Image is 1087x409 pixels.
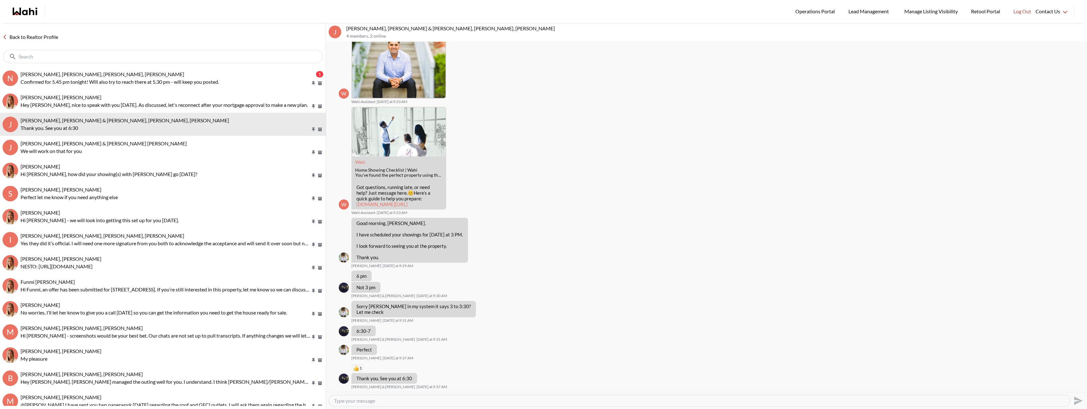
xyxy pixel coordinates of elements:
button: Pin [311,196,316,201]
button: Pin [311,104,316,109]
p: 4 members , 2 online [346,34,1084,39]
span: [PERSON_NAME], [PERSON_NAME] [21,94,101,100]
img: J [339,283,349,293]
span: [PERSON_NAME], [PERSON_NAME] [21,186,101,192]
div: Efrem Abraham, Michelle [3,255,18,271]
a: Wahi homepage [13,8,37,15]
p: 6:30-7 [356,328,371,334]
button: Pin [311,288,316,294]
span: [PERSON_NAME] [21,210,60,216]
p: I look forward to seeing you at the property. [356,243,463,249]
div: Ritu Gill, Michelle [3,163,18,178]
img: J [339,326,349,336]
p: Hi Funmi, an offer has been submitted for [STREET_ADDRESS]. If you’re still interested in this pr... [21,286,311,293]
span: Wahi Assistant [351,99,375,104]
span: [PERSON_NAME] [351,318,381,323]
div: Rohit Duggal [339,253,349,263]
div: J [3,117,18,132]
a: Attachment [355,159,365,165]
button: Archive [317,265,323,271]
button: Pin [311,357,316,363]
p: Hey [PERSON_NAME]. [PERSON_NAME] managed the outing well for you. I understand. I think [PERSON_N... [21,378,311,386]
img: R [339,307,349,317]
div: Jason & Lauryn Vaz-Brown [339,374,349,384]
div: Jason & Lauryn Vaz-Brown [339,326,349,336]
button: Archive [317,381,323,386]
p: We will work on that for you [21,147,311,155]
img: R [3,163,18,178]
button: Archive [317,196,323,201]
button: Pin [311,265,316,271]
time: 2025-08-20T13:31:28.927Z [383,318,413,323]
button: Archive [317,219,323,224]
p: Hi [PERSON_NAME] - screenshots would be your best bet. Our chats are not set up to pull transcrip... [21,332,311,339]
button: Archive [317,127,323,132]
p: I have scheduled your showings for [DATE] at 3 PM. [356,232,463,237]
time: 2025-08-20T13:37:56.002Z [416,384,447,389]
div: I [3,232,18,247]
span: Manage Listing Visibility [902,7,960,15]
span: [PERSON_NAME] [21,163,60,169]
textarea: Type your message [334,398,1065,404]
div: Funmi Nowocien, Michelle [3,278,18,294]
p: Hi [PERSON_NAME] - we will look into getting this set up for you [DATE]. [21,217,311,224]
div: 1 [316,71,323,77]
button: Archive [317,150,323,155]
button: Archive [317,104,323,109]
button: Archive [317,404,323,409]
p: Hi [PERSON_NAME], how did your showing(s) with [PERSON_NAME] go [DATE]? [21,170,311,178]
div: Sachinkumar Mali, Michelle [3,347,18,363]
button: Pin [311,334,316,340]
button: Archive [317,311,323,317]
button: Send [1070,394,1084,408]
span: [PERSON_NAME], [PERSON_NAME] [21,348,101,354]
p: Perfect let me know if you need anything else [21,193,311,201]
div: Hazel Angeles, Michelle [3,94,18,109]
div: J [3,140,18,155]
button: Archive [317,334,323,340]
a: [DOMAIN_NAME][URL] [356,201,408,207]
p: Thank you. See you at 6:30 [356,375,412,381]
p: Thank you. [356,254,463,260]
p: My pleasure [21,355,311,363]
input: Search [19,53,308,60]
span: Operations Portal [795,7,837,15]
time: 2025-08-20T13:31:41.374Z [416,337,447,342]
img: R [339,253,349,263]
span: Lead Management [848,7,891,15]
img: R [339,345,349,355]
div: Reaction list [351,363,420,373]
button: Pin [311,404,316,409]
time: 2025-08-20T13:29:15.749Z [383,263,413,268]
div: Tadia Hines, Michelle [3,301,18,317]
time: 2025-08-20T13:30:02.592Z [416,293,447,298]
div: W [339,199,349,210]
button: Pin [311,173,316,178]
div: S [3,186,18,201]
p: Good morning, [PERSON_NAME]. [356,220,463,226]
span: [PERSON_NAME], [PERSON_NAME], [PERSON_NAME], [PERSON_NAME] [21,233,184,239]
div: B [3,370,18,386]
span: Wahi Assistant [351,210,375,215]
button: Reactions: like [353,366,362,371]
p: Got questions, running late, or need help? Just message here. Here’s a quick guide to help you pr... [356,184,441,207]
span: Log Out [1013,7,1031,15]
span: [PERSON_NAME], [PERSON_NAME] & [PERSON_NAME] [PERSON_NAME] [21,140,187,146]
img: T [3,301,18,317]
button: Pin [311,242,316,247]
img: 7de20916e0a61c51.jpeg [352,4,446,98]
img: S [3,347,18,363]
span: [PERSON_NAME], [PERSON_NAME] & [PERSON_NAME], [PERSON_NAME], [PERSON_NAME] [21,117,229,123]
div: M [3,324,18,340]
span: [PERSON_NAME], [PERSON_NAME] [21,394,101,400]
p: 6 pm [356,273,367,279]
button: Pin [311,127,316,132]
span: [PERSON_NAME], [PERSON_NAME] [21,256,101,262]
button: Pin [311,311,316,317]
p: Sorry [PERSON_NAME] in my system it says 3 to 3:30? Let me check [356,303,471,315]
p: No worries, I’ll let her know to give you a call [DATE] so you can get the information you need t... [21,309,311,316]
p: @[PERSON_NAME] I have sent you two paperwork [DATE] regarding the roof and GFCI outlets. I will a... [21,401,311,409]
